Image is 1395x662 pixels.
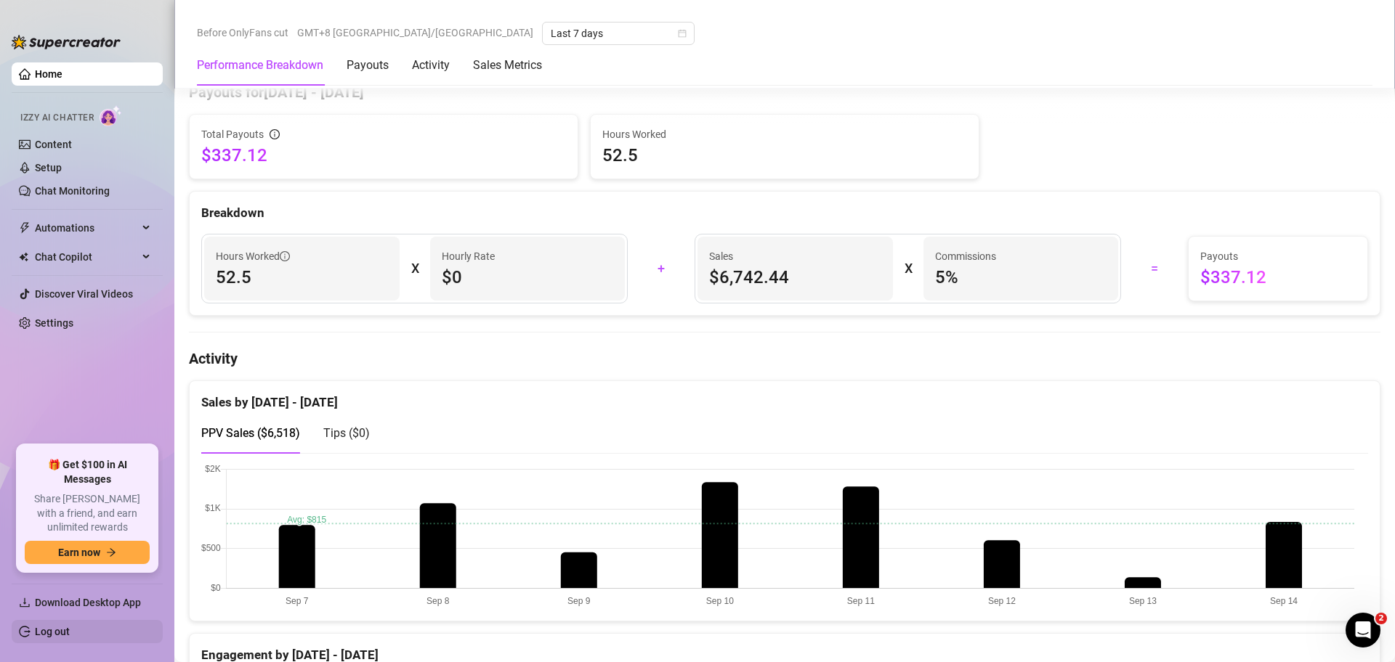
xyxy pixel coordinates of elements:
[442,248,495,264] article: Hourly Rate
[35,626,70,637] a: Log out
[636,257,686,280] div: +
[35,597,141,608] span: Download Desktop App
[25,541,150,564] button: Earn nowarrow-right
[1130,257,1179,280] div: =
[197,22,288,44] span: Before OnlyFans cut
[35,288,133,300] a: Discover Viral Videos
[197,57,323,74] div: Performance Breakdown
[58,547,100,558] span: Earn now
[201,144,566,167] span: $337.12
[35,139,72,150] a: Content
[280,251,290,261] span: info-circle
[1200,266,1356,289] span: $337.12
[12,35,121,49] img: logo-BBDzfeDw.svg
[216,266,388,289] span: 52.5
[19,597,31,608] span: download
[678,29,687,38] span: calendar
[935,266,1107,289] span: 5 %
[270,129,280,139] span: info-circle
[19,252,28,262] img: Chat Copilot
[201,126,264,142] span: Total Payouts
[201,203,1368,223] div: Breakdown
[106,547,116,557] span: arrow-right
[25,492,150,535] span: Share [PERSON_NAME] with a friend, and earn unlimited rewards
[20,111,94,125] span: Izzy AI Chatter
[473,57,542,74] div: Sales Metrics
[25,458,150,486] span: 🎁 Get $100 in AI Messages
[1375,613,1387,624] span: 2
[100,105,122,126] img: AI Chatter
[347,57,389,74] div: Payouts
[323,426,370,440] span: Tips ( $0 )
[35,245,138,269] span: Chat Copilot
[602,126,967,142] span: Hours Worked
[19,222,31,234] span: thunderbolt
[35,216,138,240] span: Automations
[35,68,62,80] a: Home
[1346,613,1380,647] iframe: Intercom live chat
[35,185,110,197] a: Chat Monitoring
[411,257,418,280] div: X
[905,257,912,280] div: X
[412,57,450,74] div: Activity
[551,23,686,44] span: Last 7 days
[35,162,62,173] a: Setup
[935,248,996,264] article: Commissions
[1200,248,1356,264] span: Payouts
[189,82,1380,102] h4: Payouts for [DATE] - [DATE]
[35,317,73,329] a: Settings
[442,266,614,289] span: $0
[201,381,1368,412] div: Sales by [DATE] - [DATE]
[602,144,967,167] span: 52.5
[216,248,290,264] span: Hours Worked
[297,22,533,44] span: GMT+8 [GEOGRAPHIC_DATA]/[GEOGRAPHIC_DATA]
[189,348,1380,369] h4: Activity
[201,426,300,440] span: PPV Sales ( $6,518 )
[709,248,881,264] span: Sales
[709,266,881,289] span: $6,742.44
